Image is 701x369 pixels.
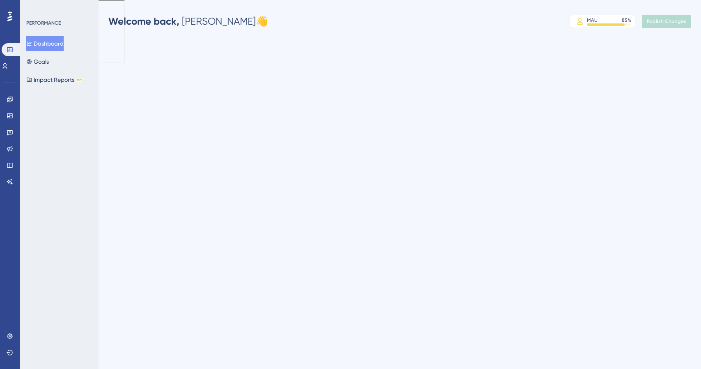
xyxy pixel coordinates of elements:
[622,17,631,23] div: 85 %
[26,20,61,26] div: PERFORMANCE
[26,36,64,51] button: Dashboard
[587,17,598,23] div: MAU
[26,54,49,69] button: Goals
[108,15,268,28] div: [PERSON_NAME] 👋
[76,78,83,82] div: BETA
[642,15,691,28] button: Publish Changes
[647,18,686,25] span: Publish Changes
[108,15,179,27] span: Welcome back,
[26,72,83,87] button: Impact ReportsBETA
